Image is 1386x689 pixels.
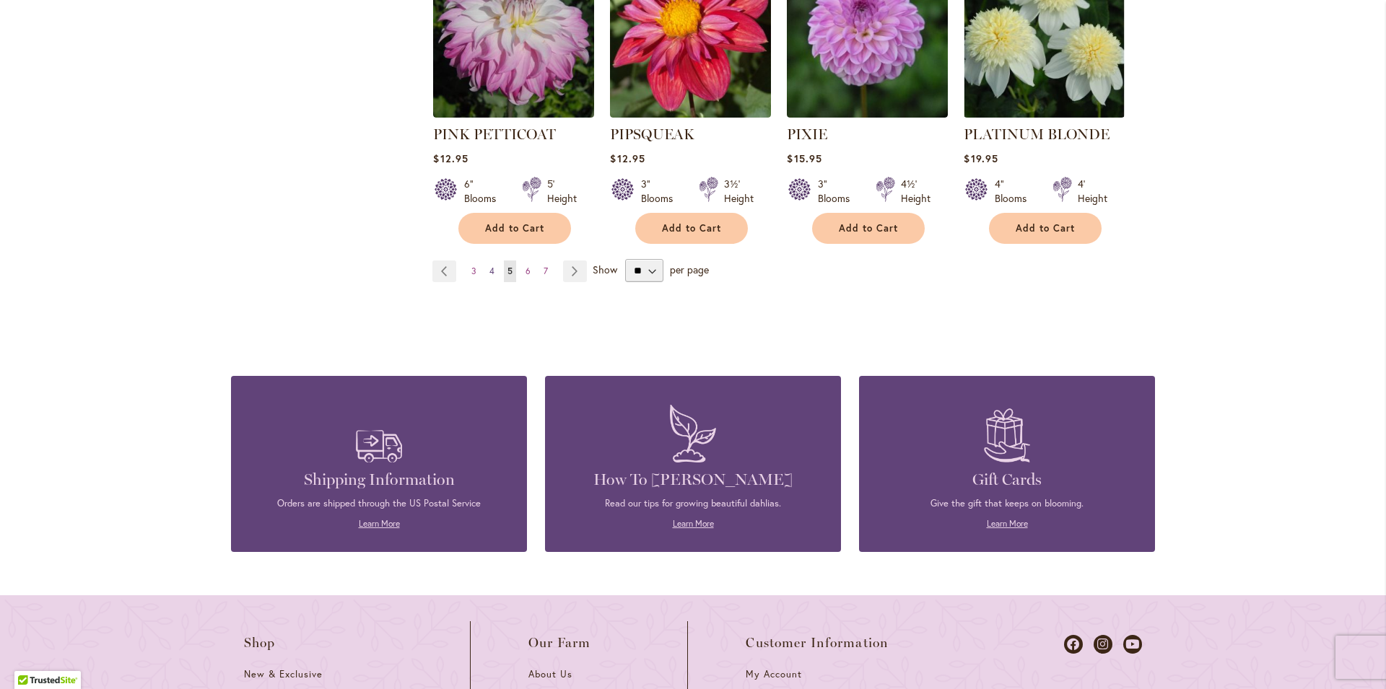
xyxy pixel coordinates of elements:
[486,260,498,282] a: 4
[528,668,572,680] span: About Us
[593,263,617,276] span: Show
[964,107,1125,120] a: PLATINUM BLONDE
[964,152,998,165] span: $19.95
[641,177,681,206] div: 3" Blooms
[468,260,480,282] a: 3
[901,177,930,206] div: 4½' Height
[567,497,819,510] p: Read our tips for growing beautiful dahlias.
[673,518,714,529] a: Learn More
[746,668,802,680] span: My Account
[989,213,1102,244] button: Add to Cart
[987,518,1028,529] a: Learn More
[1016,222,1075,234] span: Add to Cart
[544,265,548,276] span: 7
[464,177,505,206] div: 6" Blooms
[881,470,1133,490] h4: Gift Cards
[1078,177,1107,206] div: 4' Height
[670,263,709,276] span: per page
[964,126,1110,143] a: PLATINUM BLONDE
[11,638,51,678] iframe: Launch Accessibility Center
[547,177,577,206] div: 5' Height
[433,152,468,165] span: $12.95
[746,636,889,650] span: Customer Information
[359,518,400,529] a: Learn More
[433,126,556,143] a: PINK PETTICOAT
[787,107,948,120] a: PIXIE
[610,152,645,165] span: $12.95
[528,636,590,650] span: Our Farm
[540,260,552,282] a: 7
[787,126,827,143] a: PIXIE
[610,107,771,120] a: PIPSQUEAK
[812,213,925,244] button: Add to Cart
[787,152,821,165] span: $15.95
[244,636,276,650] span: Shop
[1123,635,1142,654] a: Dahlias on Youtube
[662,222,721,234] span: Add to Cart
[253,497,505,510] p: Orders are shipped through the US Postal Service
[253,470,505,490] h4: Shipping Information
[1064,635,1083,654] a: Dahlias on Facebook
[458,213,571,244] button: Add to Cart
[244,668,323,680] span: New & Exclusive
[881,497,1133,510] p: Give the gift that keeps on blooming.
[507,265,513,276] span: 5
[1094,635,1112,654] a: Dahlias on Instagram
[489,265,494,276] span: 4
[635,213,748,244] button: Add to Cart
[433,107,594,120] a: Pink Petticoat
[610,126,694,143] a: PIPSQUEAK
[724,177,754,206] div: 3½' Height
[995,177,1035,206] div: 4" Blooms
[485,222,544,234] span: Add to Cart
[818,177,858,206] div: 3" Blooms
[526,265,531,276] span: 6
[567,470,819,490] h4: How To [PERSON_NAME]
[839,222,898,234] span: Add to Cart
[522,260,534,282] a: 6
[471,265,476,276] span: 3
